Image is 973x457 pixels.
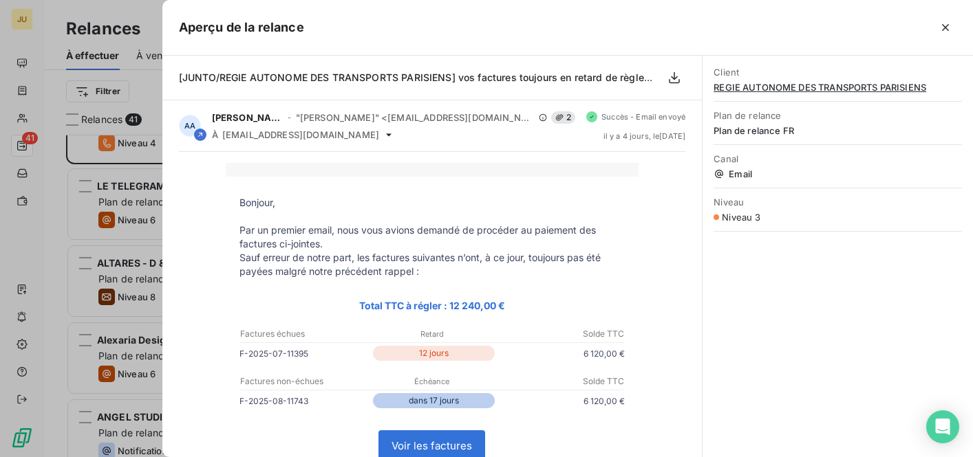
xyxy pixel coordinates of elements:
[498,394,625,408] p: 6 120,00 €
[239,196,625,210] p: Bonjour,
[239,394,370,408] p: F-2025-08-11743
[551,111,575,124] span: 2
[212,129,218,140] span: À
[714,153,962,164] span: Canal
[369,375,496,388] p: Échéance
[373,393,495,408] p: dans 17 jours
[239,298,625,313] p: Total TTC à régler : 12 240,00 €
[288,113,291,122] span: -
[714,197,962,208] span: Niveau
[601,113,685,121] span: Succès - Email envoyé
[498,346,625,361] p: 6 120,00 €
[926,410,959,443] div: Open Intercom Messenger
[714,110,962,121] span: Plan de relance
[722,212,760,223] span: Niveau 3
[369,328,496,340] p: Retard
[714,125,962,136] span: Plan de relance FR
[179,115,201,137] div: AA
[296,112,535,123] span: "[PERSON_NAME]" <[EMAIL_ADDRESS][DOMAIN_NAME]>
[714,82,962,93] span: REGIE AUTONOME DES TRANSPORTS PARISIENS
[239,251,625,278] p: Sauf erreur de notre part, les factures suivantes n’ont, à ce jour, toujours pas été payées malgr...
[603,132,686,140] span: il y a 4 jours , le [DATE]
[179,18,304,37] h5: Aperçu de la relance
[497,375,624,388] p: Solde TTC
[714,168,962,179] span: Email
[240,375,367,388] p: Factures non-échues
[179,71,667,83] span: [JUNTO/REGIE AUTONOME DES TRANSPORTS PARISIENS] vos factures toujours en retard de règlement
[714,67,962,78] span: Client
[373,346,495,361] p: 12 jours
[212,112,284,123] span: [PERSON_NAME]
[222,129,379,140] span: [EMAIL_ADDRESS][DOMAIN_NAME]
[240,328,367,340] p: Factures échues
[239,346,370,361] p: F-2025-07-11395
[239,223,625,251] p: Par un premier email, nous vous avions demandé de procéder au paiement des factures ci-jointes.
[497,328,624,340] p: Solde TTC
